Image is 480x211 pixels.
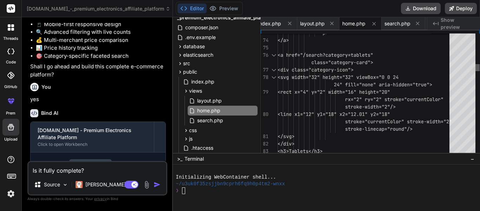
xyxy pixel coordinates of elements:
label: Upload [4,136,18,142]
button: Deploy [445,3,477,14]
span: 6" height="20" [351,89,390,95]
span: css [189,127,197,134]
span: <svg width="32" height="32" vi [278,74,362,80]
label: prem [6,110,15,116]
img: settings [5,188,17,200]
span: 24" fill="none" aria-hidden="true"> [334,81,432,88]
span: layout.php [196,97,222,105]
div: 82 [261,140,268,148]
span: public [183,68,197,75]
span: composer.json [184,23,219,32]
p: Shall I go ahead and build this complete e-commerce platform? [30,63,166,79]
h6: You [41,83,51,91]
button: Editor [177,4,207,13]
span: layout.php [300,20,325,27]
span: home.php [342,20,365,27]
img: Claude 4 Sonnet [76,181,83,188]
span: index.php [258,20,281,27]
div: Click to collapse the range. [269,51,278,59]
span: <div class="category-icon"> [278,67,353,73]
span: ~/u3uk0f35zsjjbn9cprh6fq9h0p4tm2-wnxx [176,181,285,187]
div: 83 [261,148,268,155]
span: Initializing WebContainer shell... [176,174,276,181]
div: 78 [261,74,268,81]
span: elasticsearch [183,51,213,58]
div: 79 [261,88,268,96]
div: Create [52,160,112,167]
label: GitHub [4,84,17,90]
span: privacy [94,197,107,201]
div: Click to collapse the range. [269,74,278,81]
span: </svg> [278,133,294,139]
button: Preview [207,4,241,13]
span: <h3>Tablets</h3> [278,148,323,154]
p: Always double-check its answers. Your in Bind [27,196,167,202]
li: 📱 Mobile-first responsive design [36,20,166,29]
span: class="category-card"> [311,59,373,66]
span: [DOMAIN_NAME]_-_premium_electronics_affiliate_platform [27,5,170,12]
span: </div> [278,141,294,147]
span: stroke-width="2"/> [345,104,396,110]
button: − [469,153,476,165]
span: .htaccess [190,144,214,152]
span: >_ [177,155,182,162]
span: <rect x="4" y="2" width="1 [278,89,351,95]
button: [DOMAIN_NAME] - Premium Electronics Affiliate PlatformClick to open Workbench [31,122,154,152]
p: yes [30,95,166,104]
span: .env.example [184,33,216,42]
span: Show preview [441,17,474,31]
img: Pick Models [62,182,68,188]
div: 76 [261,51,268,59]
span: search.php [384,20,410,27]
p: [PERSON_NAME] 4 S.. [85,181,138,188]
span: search.php [196,116,224,125]
span: stroke-linecap="round"/> [345,126,413,132]
span: Terminal [184,155,204,162]
p: Source [44,181,60,188]
span: home.php [196,106,221,115]
li: 🔍 Advanced filtering with live counts [36,28,166,36]
div: Click to open Workbench [38,142,147,147]
span: src [183,60,190,67]
span: <line x1="12" y1="18" x2=" [278,111,351,117]
button: Download [401,3,441,14]
div: 77 [261,66,268,74]
span: ❯ [176,187,179,194]
img: icon [154,181,161,188]
div: 74 [261,37,268,44]
div: Click to collapse the range. [269,66,278,74]
span: views [189,87,202,94]
span: stroke="currentColor" stroke-width="2" [345,118,452,125]
div: [DOMAIN_NAME] - Premium Electronics Affiliate Platform [38,127,147,141]
li: 🎯 Category-specific faceted search [36,52,166,60]
div: 81 [261,133,268,140]
span: − [471,155,474,162]
textarea: Is it fully complete? [28,162,166,175]
h6: Bind AI [41,110,58,117]
img: attachment [143,181,151,189]
span: </a> [278,37,289,43]
label: code [6,59,16,65]
li: 💰 Multi-merchant price comparison [36,36,166,44]
span: <a href="/search?category=tablets" [278,52,373,58]
span: 12.01" y2="18" [351,111,390,117]
div: 80 [261,111,268,118]
span: rx="2" ry="2" stroke="currentColor" [345,96,443,103]
span: database [183,43,205,50]
li: 📊 Price history tracking [36,44,166,52]
span: ewBox="0 0 24 [362,74,398,80]
label: threads [3,36,18,42]
span: js [189,135,193,142]
code: composer.json [69,159,112,168]
div: 75 [261,44,268,51]
span: index.php [190,77,215,86]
